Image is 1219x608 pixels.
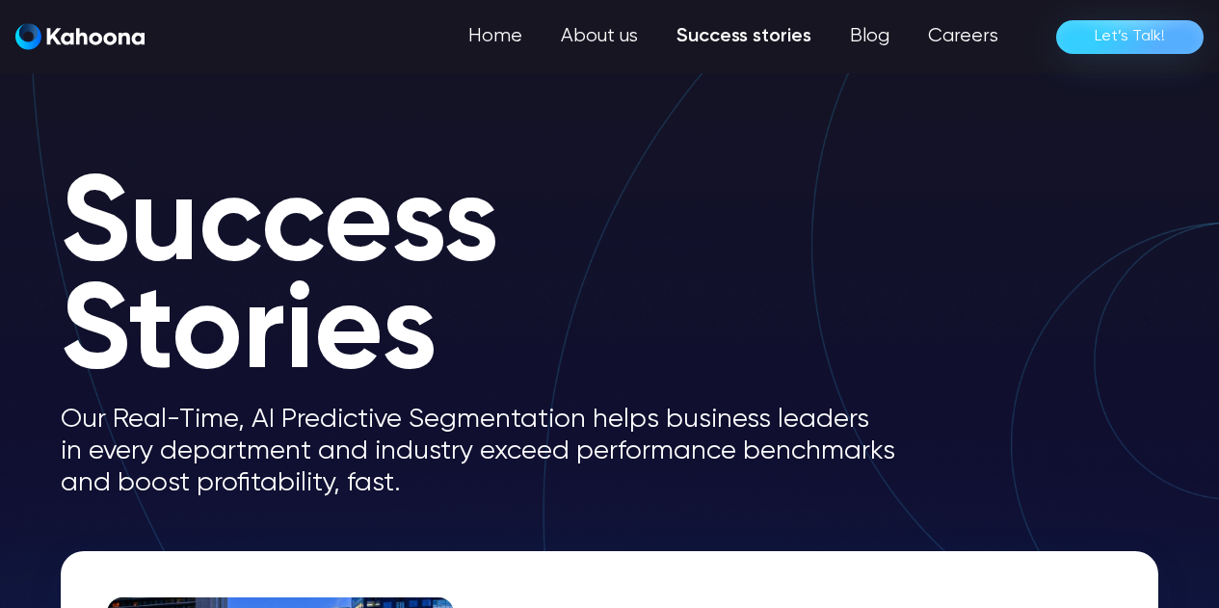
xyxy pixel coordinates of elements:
[15,23,145,50] img: Kahoona logo white
[61,404,928,499] p: Our Real-Time, AI Predictive Segmentation helps business leaders in every department and industry...
[831,17,909,56] a: Blog
[909,17,1018,56] a: Careers
[449,17,542,56] a: Home
[1095,21,1165,52] div: Let’s Talk!
[542,17,657,56] a: About us
[15,23,145,51] a: home
[1056,20,1204,54] a: Let’s Talk!
[657,17,831,56] a: Success stories
[61,173,928,388] h1: Success Stories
